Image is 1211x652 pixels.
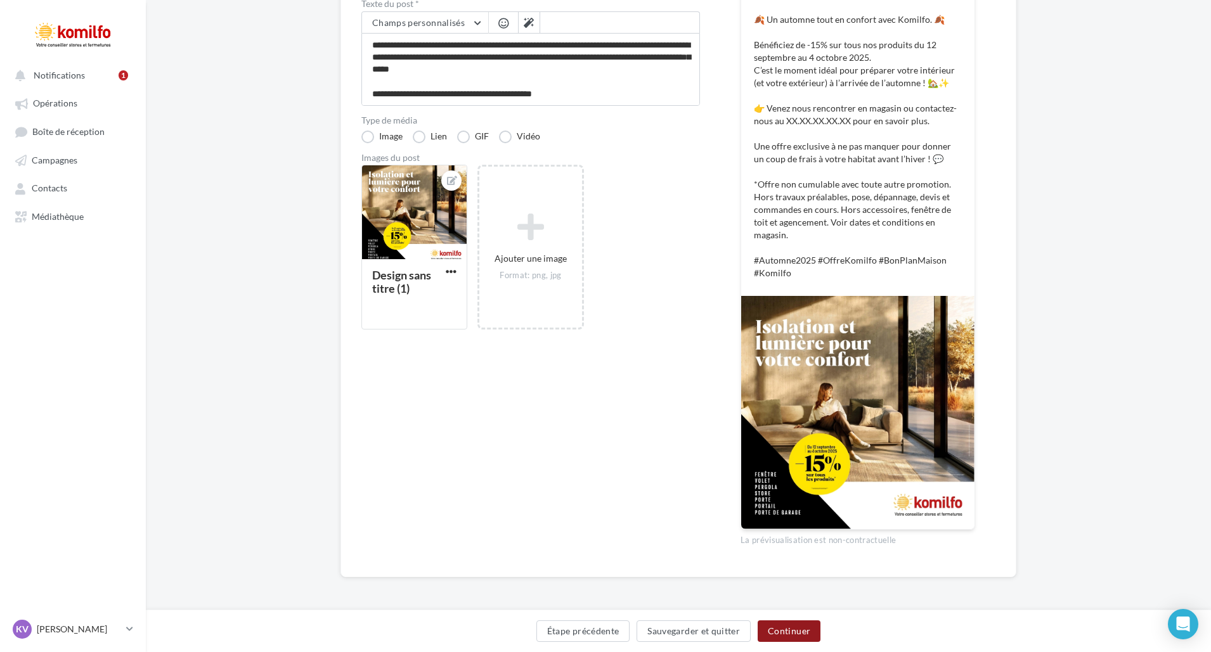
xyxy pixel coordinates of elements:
label: Lien [413,131,447,143]
span: Campagnes [32,155,77,165]
a: Kv [PERSON_NAME] [10,617,136,641]
a: Boîte de réception [8,120,138,143]
span: Médiathèque [32,211,84,222]
a: Médiathèque [8,205,138,227]
button: Sauvegarder et quitter [637,620,751,642]
div: Images du post [361,153,700,162]
label: GIF [457,131,489,143]
a: Contacts [8,176,138,199]
button: Notifications 1 [8,63,133,86]
span: Opérations [33,98,77,109]
div: Open Intercom Messenger [1168,609,1198,639]
div: La prévisualisation est non-contractuelle [741,530,975,546]
span: Champs personnalisés [372,17,465,28]
button: Champs personnalisés [362,12,488,34]
span: Contacts [32,183,67,194]
a: Opérations [8,91,138,114]
button: Étape précédente [536,620,630,642]
div: Design sans titre (1) [372,268,431,295]
label: Type de média [361,116,700,125]
span: Boîte de réception [32,126,105,137]
span: Notifications [34,70,85,80]
span: Kv [16,623,29,636]
button: Continuer [758,620,820,642]
div: 1 [119,70,128,80]
label: Vidéo [499,131,540,143]
p: [PERSON_NAME] [37,623,121,636]
a: Campagnes [8,148,138,171]
label: Image [361,131,403,143]
p: 🍂 Un automne tout en confort avec Komilfo. 🍂 Bénéficiez de -15% sur tous nos produits du 12 septe... [754,13,962,279]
